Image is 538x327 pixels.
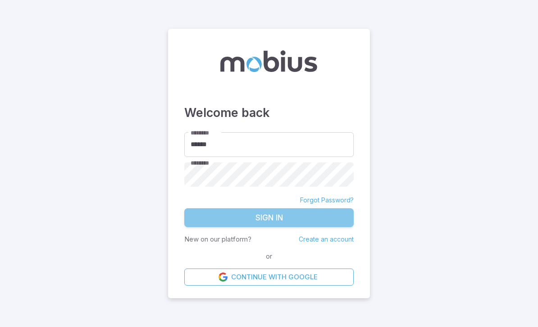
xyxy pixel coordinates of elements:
[184,234,251,244] p: New on our platform?
[184,269,354,286] a: Continue with Google
[299,235,354,243] a: Create an account
[264,251,274,261] span: or
[184,208,354,227] button: Sign In
[184,103,354,121] h3: Welcome back
[300,196,354,205] a: Forgot Password?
